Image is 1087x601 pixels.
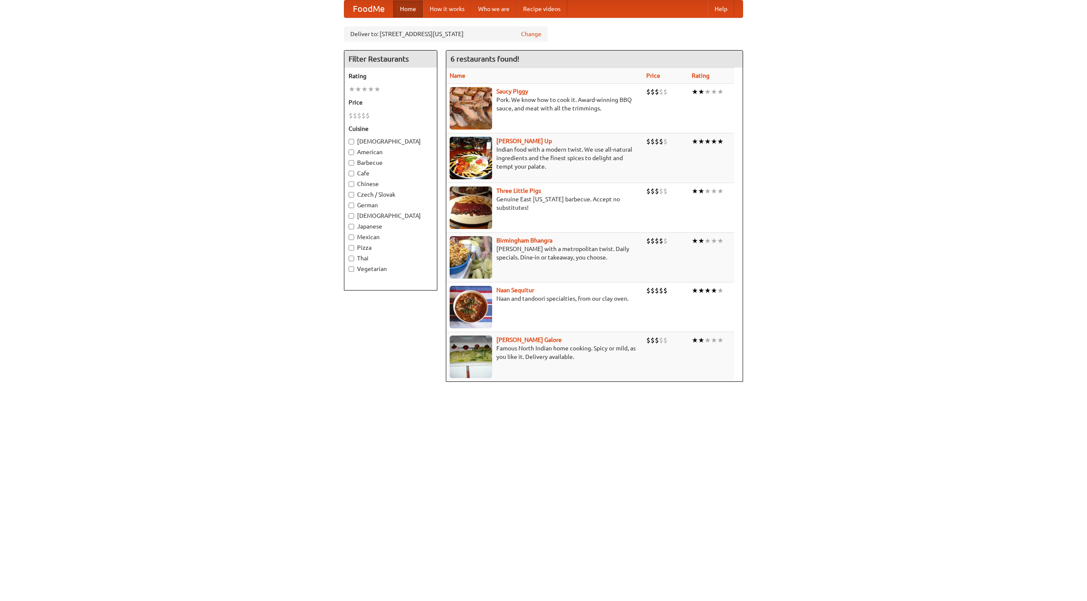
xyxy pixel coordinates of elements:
[349,224,354,229] input: Japanese
[711,336,717,345] li: ★
[717,286,724,295] li: ★
[663,286,667,295] li: $
[698,236,704,245] li: ★
[698,137,704,146] li: ★
[344,0,393,17] a: FoodMe
[349,160,354,166] input: Barbecue
[349,111,353,120] li: $
[349,201,433,209] label: German
[704,186,711,196] li: ★
[692,87,698,96] li: ★
[349,213,354,219] input: [DEMOGRAPHIC_DATA]
[692,286,698,295] li: ★
[659,87,663,96] li: $
[646,336,651,345] li: $
[521,30,541,38] a: Change
[646,87,651,96] li: $
[349,72,433,80] h5: Rating
[717,87,724,96] li: ★
[651,137,655,146] li: $
[651,87,655,96] li: $
[659,336,663,345] li: $
[353,111,357,120] li: $
[496,88,528,95] a: Saucy Piggy
[349,124,433,133] h5: Cuisine
[374,85,380,94] li: ★
[361,85,368,94] li: ★
[450,245,639,262] p: [PERSON_NAME] with a metropolitan twist. Daily specials. Dine-in or takeaway, you choose.
[349,98,433,107] h5: Price
[717,137,724,146] li: ★
[655,236,659,245] li: $
[708,0,734,17] a: Help
[692,186,698,196] li: ★
[516,0,567,17] a: Recipe videos
[704,236,711,245] li: ★
[450,336,492,378] img: currygalore.jpg
[450,286,492,328] img: naansequitur.jpg
[450,236,492,279] img: bhangra.jpg
[659,286,663,295] li: $
[361,111,366,120] li: $
[450,145,639,171] p: Indian food with a modern twist. We use all-natural ingredients and the finest spices to delight ...
[349,243,433,252] label: Pizza
[349,181,354,187] input: Chinese
[711,236,717,245] li: ★
[663,186,667,196] li: $
[655,186,659,196] li: $
[349,169,433,178] label: Cafe
[655,87,659,96] li: $
[717,186,724,196] li: ★
[349,85,355,94] li: ★
[651,286,655,295] li: $
[471,0,516,17] a: Who we are
[655,137,659,146] li: $
[704,336,711,345] li: ★
[450,294,639,303] p: Naan and tandoori specialties, from our clay oven.
[698,336,704,345] li: ★
[659,137,663,146] li: $
[450,72,465,79] a: Name
[450,344,639,361] p: Famous North Indian home cooking. Spicy or mild, as you like it. Delivery available.
[349,265,433,273] label: Vegetarian
[349,266,354,272] input: Vegetarian
[496,287,534,293] a: Naan Sequitur
[651,186,655,196] li: $
[349,254,433,262] label: Thai
[451,55,519,63] ng-pluralize: 6 restaurants found!
[450,87,492,130] img: saucy.jpg
[646,72,660,79] a: Price
[655,336,659,345] li: $
[349,150,354,155] input: American
[663,336,667,345] li: $
[698,286,704,295] li: ★
[692,72,710,79] a: Rating
[659,186,663,196] li: $
[349,137,433,146] label: [DEMOGRAPHIC_DATA]
[496,336,562,343] a: [PERSON_NAME] Galore
[663,87,667,96] li: $
[663,137,667,146] li: $
[496,138,552,144] a: [PERSON_NAME] Up
[692,236,698,245] li: ★
[698,186,704,196] li: ★
[344,51,437,68] h4: Filter Restaurants
[717,236,724,245] li: ★
[704,87,711,96] li: ★
[496,237,552,244] a: Birmingham Bhangra
[349,190,433,199] label: Czech / Slovak
[450,137,492,179] img: curryup.jpg
[704,286,711,295] li: ★
[692,137,698,146] li: ★
[651,336,655,345] li: $
[349,203,354,208] input: German
[349,222,433,231] label: Japanese
[711,87,717,96] li: ★
[496,187,541,194] a: Three Little Pigs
